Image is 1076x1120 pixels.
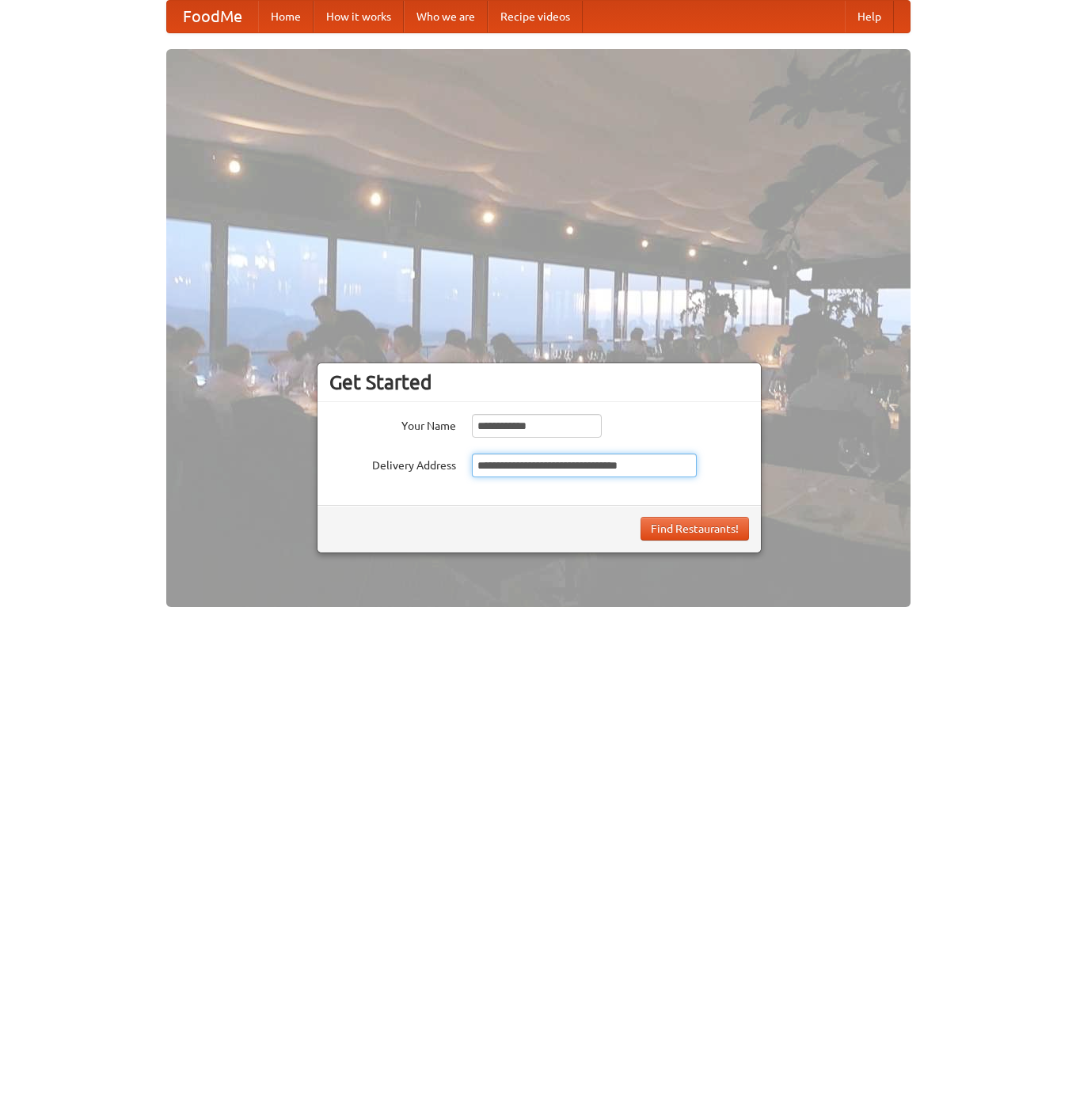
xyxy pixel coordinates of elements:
label: Delivery Address [329,454,456,473]
a: Help [845,1,894,32]
label: Your Name [329,414,456,434]
h3: Get Started [329,370,749,394]
a: Home [258,1,314,32]
a: Who we are [404,1,488,32]
a: How it works [314,1,404,32]
a: FoodMe [167,1,258,32]
a: Recipe videos [488,1,583,32]
button: Find Restaurants! [641,517,749,541]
